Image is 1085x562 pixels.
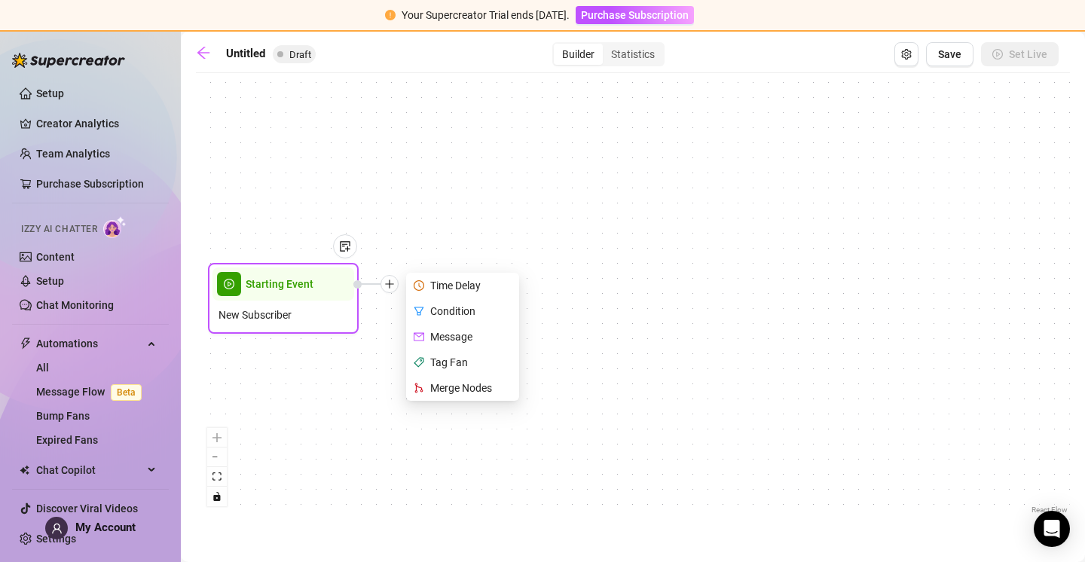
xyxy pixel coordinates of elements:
span: filter [414,306,424,316]
span: plus [384,279,395,289]
span: Izzy AI Chatter [21,222,97,237]
span: tag [414,357,424,368]
a: All [36,362,49,374]
strong: Untitled [226,47,265,60]
a: Creator Analytics [36,111,157,136]
div: Statistics [603,44,663,65]
span: Draft [289,49,311,60]
span: Your Supercreator Trial ends [DATE]. [402,9,570,21]
button: Purchase Subscription [576,6,694,24]
button: Set Live [981,42,1059,66]
span: user [51,523,63,534]
a: Team Analytics [36,148,110,160]
span: Beta [111,384,142,401]
span: arrow-left [196,45,211,60]
div: Merge Nodes [409,375,519,401]
span: Automations [36,331,143,356]
span: setting [901,49,912,60]
span: Save [938,48,961,60]
button: Open Exit Rules [894,42,918,66]
div: Open Intercom Messenger [1034,511,1070,547]
img: Sticky Note [339,240,351,252]
span: clock-circle [414,280,424,291]
span: mail [414,331,424,342]
a: Chat Monitoring [36,299,114,311]
span: thunderbolt [20,338,32,350]
div: React Flow controls [207,428,227,506]
span: New Subscriber [219,307,292,323]
button: fit view [207,467,227,487]
img: logo-BBDzfeDw.svg [12,53,125,68]
img: Chat Copilot [20,465,29,475]
a: Purchase Subscription [36,178,144,190]
a: Settings [36,533,76,545]
span: Chat Copilot [36,458,143,482]
a: Bump Fans [36,410,90,422]
a: Setup [36,87,64,99]
img: AI Chatter [103,216,127,238]
a: Purchase Subscription [576,9,694,21]
a: Content [36,251,75,263]
div: Condition [409,298,519,324]
a: Setup [36,275,64,287]
a: arrow-left [196,45,219,63]
div: Message [409,324,519,350]
span: play-circle [217,272,241,296]
div: segmented control [552,42,665,66]
span: My Account [75,521,136,534]
span: exclamation-circle [385,10,396,20]
button: zoom out [207,447,227,467]
a: Message FlowBeta [36,386,148,398]
div: Time Delay [409,273,519,298]
button: toggle interactivity [207,487,227,506]
div: Sticky Noteplay-circleStarting EventNew Subscriberclock-circleTime DelayfilterConditionmailMessag... [208,263,359,334]
a: Discover Viral Videos [36,502,138,515]
div: Builder [554,44,603,65]
span: Purchase Subscription [581,9,689,21]
a: Expired Fans [36,434,98,446]
span: Starting Event [246,276,313,292]
span: merge [414,383,424,393]
div: Tag Fan [409,350,519,375]
a: React Flow attribution [1032,505,1068,514]
button: Save Flow [926,42,973,66]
